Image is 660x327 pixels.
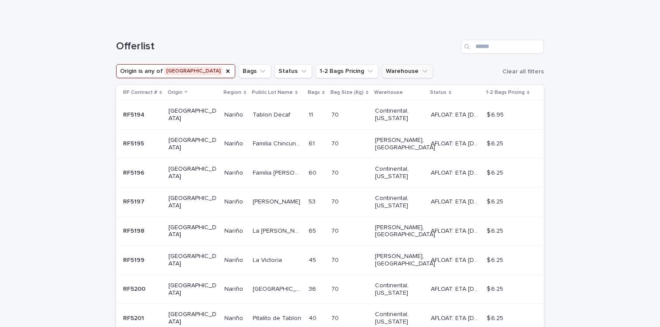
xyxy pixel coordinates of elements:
[168,195,217,210] p: [GEOGRAPHIC_DATA]
[309,110,315,119] p: 11
[331,196,340,206] p: 70
[331,313,340,322] p: 70
[168,253,217,268] p: [GEOGRAPHIC_DATA]
[116,187,544,217] tr: RF5197RF5197 [GEOGRAPHIC_DATA]NariñoNariño [PERSON_NAME][PERSON_NAME] 5353 7070 Continental, [US_...
[116,217,544,246] tr: RF5198RF5198 [GEOGRAPHIC_DATA]NariñoNariño La [PERSON_NAME]La [PERSON_NAME] 6565 7070 [PERSON_NAM...
[308,88,320,97] p: Bags
[309,196,317,206] p: 53
[224,226,245,235] p: Nariño
[252,88,293,97] p: Public Lot Name
[253,284,303,293] p: [GEOGRAPHIC_DATA]
[224,168,245,177] p: Nariño
[168,88,182,97] p: Origin
[331,168,340,177] p: 70
[487,255,505,264] p: $ 6.25
[168,311,217,326] p: [GEOGRAPHIC_DATA]
[331,138,340,148] p: 70
[275,64,312,78] button: Status
[253,226,303,235] p: La [PERSON_NAME]
[431,110,481,119] p: AFLOAT: ETA 10-23-2025
[487,284,505,293] p: $ 6.25
[431,284,481,293] p: AFLOAT: ETA 10-23-2025
[116,100,544,130] tr: RF5194RF5194 [GEOGRAPHIC_DATA]NariñoNariño Tablon DecafTablon Decaf 1111 7070 Continental, [US_ST...
[487,313,505,322] p: $ 6.25
[487,168,505,177] p: $ 6.25
[116,40,457,53] h1: Offerlist
[431,255,481,264] p: AFLOAT: ETA 10-22-2025
[487,226,505,235] p: $ 6.25
[123,313,146,322] p: RF5201
[316,64,378,78] button: 1-2 Bags Pricing
[431,226,481,235] p: AFLOAT: ETA 10-22-2025
[168,165,217,180] p: [GEOGRAPHIC_DATA]
[461,40,544,54] input: Search
[168,282,217,297] p: [GEOGRAPHIC_DATA]
[331,226,340,235] p: 70
[309,255,318,264] p: 45
[224,255,245,264] p: Nariño
[253,110,292,119] p: Tablon Decaf
[309,226,318,235] p: 65
[486,88,525,97] p: 1-2 Bags Pricing
[224,313,245,322] p: Nariño
[431,138,481,148] p: AFLOAT: ETA 10-22-2025
[224,138,245,148] p: Nariño
[224,196,245,206] p: Nariño
[253,138,303,148] p: Familia Chincunque
[168,107,217,122] p: [GEOGRAPHIC_DATA]
[431,196,481,206] p: AFLOAT: ETA 10-23-2025
[116,129,544,158] tr: RF5195RF5195 [GEOGRAPHIC_DATA]NariñoNariño Familia ChincunqueFamilia Chincunque 6161 7070 [PERSON...
[123,168,146,177] p: RF5196
[330,88,364,97] p: Bag Size (Kg)
[331,255,340,264] p: 70
[123,284,147,293] p: RF5200
[224,110,245,119] p: Nariño
[123,88,157,97] p: RF Contract #
[168,137,217,151] p: [GEOGRAPHIC_DATA]
[224,284,245,293] p: Nariño
[374,88,403,97] p: Warehouse
[116,275,544,304] tr: RF5200RF5200 [GEOGRAPHIC_DATA]NariñoNariño [GEOGRAPHIC_DATA][GEOGRAPHIC_DATA] 3636 7070 Continent...
[116,158,544,188] tr: RF5196RF5196 [GEOGRAPHIC_DATA]NariñoNariño Familia [PERSON_NAME]Familia [PERSON_NAME] 6060 7070 C...
[382,64,433,78] button: Warehouse
[331,110,340,119] p: 70
[253,313,303,322] p: Pitalito de Tablon
[431,313,481,322] p: AFLOAT: ETA 10-23-2025
[309,284,318,293] p: 36
[331,284,340,293] p: 70
[168,224,217,239] p: [GEOGRAPHIC_DATA]
[123,110,146,119] p: RF5194
[239,64,271,78] button: Bags
[309,313,318,322] p: 40
[123,255,146,264] p: RF5199
[502,69,544,75] span: Clear all filters
[223,88,241,97] p: Region
[253,196,302,206] p: [PERSON_NAME]
[487,110,505,119] p: $ 6.95
[253,255,284,264] p: La Victoria
[123,138,146,148] p: RF5195
[499,65,544,78] button: Clear all filters
[253,168,303,177] p: Familia [PERSON_NAME]
[430,88,447,97] p: Status
[431,168,481,177] p: AFLOAT: ETA 10-23-2025
[116,64,235,78] button: Origin
[309,138,316,148] p: 61
[123,226,146,235] p: RF5198
[123,196,146,206] p: RF5197
[116,246,544,275] tr: RF5199RF5199 [GEOGRAPHIC_DATA]NariñoNariño La VictoriaLa Victoria 4545 7070 [PERSON_NAME], [GEOGR...
[309,168,318,177] p: 60
[487,196,505,206] p: $ 6.25
[487,138,505,148] p: $ 6.25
